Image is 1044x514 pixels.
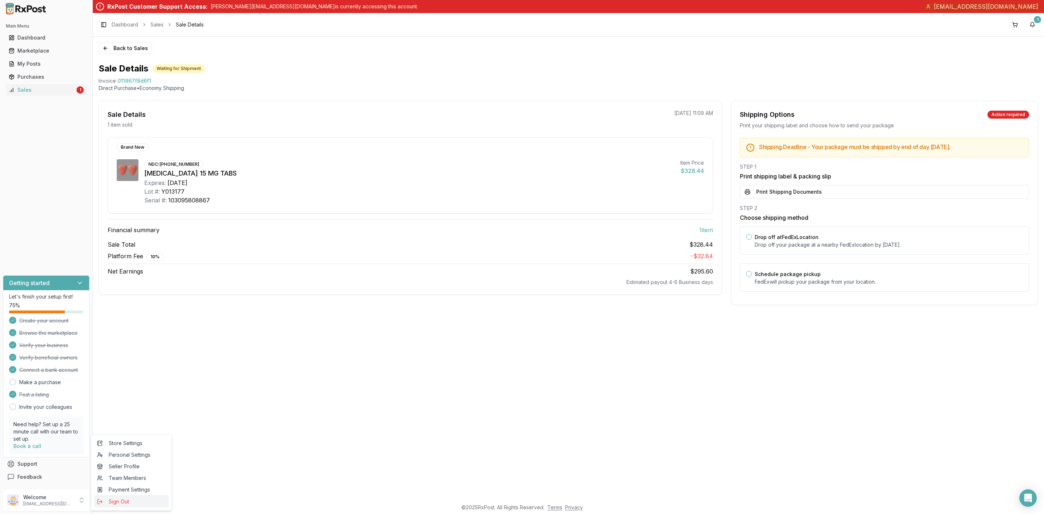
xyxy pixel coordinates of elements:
[9,34,84,41] div: Dashboard
[740,110,795,120] div: Shipping Options
[547,504,562,510] a: Terms
[3,45,90,57] button: Marketplace
[94,472,169,484] a: Team Members
[740,213,1029,222] h3: Choose shipping method
[690,268,713,275] span: $295.60
[94,437,169,449] a: Store Settings
[168,196,210,205] div: 103095808867
[211,3,418,10] p: [PERSON_NAME][EMAIL_ADDRESS][DOMAIN_NAME] is currently accessing this account.
[94,461,169,472] a: Seller Profile
[9,73,84,81] div: Purchases
[9,293,83,300] p: Let's finish your setup first!
[9,60,84,67] div: My Posts
[699,226,713,234] span: 1 item
[97,463,166,470] span: Seller Profile
[740,172,1029,181] h3: Print shipping label & packing slip
[13,443,41,449] a: Book a call
[99,42,152,54] button: Back to Sales
[7,494,19,506] img: User avatar
[117,159,138,181] img: Steglatro 15 MG TABS
[117,77,151,85] span: 011867f8d6f1
[740,122,1029,129] div: Print your shipping label and choose how to send your package
[755,234,819,240] label: Drop off at FedEx Location
[6,83,87,96] a: Sales1
[108,267,143,276] span: Net Earnings
[691,252,713,260] span: - $32.84
[19,379,61,386] a: Make a purchase
[755,271,821,277] label: Schedule package pickup
[740,163,1029,170] div: STEP 1
[112,21,204,28] nav: breadcrumb
[167,178,187,187] div: [DATE]
[23,501,74,507] p: [EMAIL_ADDRESS][DOMAIN_NAME]
[6,23,87,29] h2: Main Menu
[3,32,90,44] button: Dashboard
[674,110,713,117] p: [DATE] 11:09 AM
[99,85,1038,92] p: Direct Purchase • Economy Shipping
[565,504,583,510] a: Privacy
[108,110,146,120] div: Sale Details
[107,2,208,11] div: RxPost Customer Support Access:
[112,21,138,28] a: Dashboard
[680,159,704,166] div: Item Price
[161,187,185,196] div: Y013177
[987,111,1029,119] div: Action required
[23,494,74,501] p: Welcome
[144,178,166,187] div: Expires:
[144,168,675,178] div: [MEDICAL_DATA] 15 MG TABS
[934,2,1038,11] span: [EMAIL_ADDRESS][DOMAIN_NAME]
[144,196,167,205] div: Serial #:
[1034,16,1041,23] div: 1
[689,240,713,249] span: $328.44
[94,449,169,461] a: Personal Settings
[144,187,160,196] div: Lot #:
[3,58,90,70] button: My Posts
[99,77,116,85] div: Invoice
[6,31,87,44] a: Dashboard
[117,143,148,151] div: Brand New
[740,205,1029,212] div: STEP 2
[19,366,78,374] span: Connect a bank account
[19,329,78,337] span: Browse the marketplace
[1027,19,1038,30] button: 1
[6,57,87,70] a: My Posts
[108,279,713,286] div: Estimated payout 4-6 Business days
[3,457,90,470] button: Support
[97,486,166,493] span: Payment Settings
[108,240,135,249] span: Sale Total
[97,474,166,482] span: Team Members
[6,44,87,57] a: Marketplace
[146,253,163,261] div: 10 %
[6,70,87,83] a: Purchases
[97,451,166,459] span: Personal Settings
[19,391,49,398] span: Post a listing
[176,21,204,28] span: Sale Details
[97,498,166,505] span: Sign Out
[19,317,69,324] span: Create your account
[3,84,90,96] button: Sales1
[3,470,90,484] button: Feedback
[13,421,79,443] p: Need help? Set up a 25 minute call with our team to set up.
[108,226,159,234] span: Financial summary
[153,65,205,73] div: Waiting for Shipment
[680,166,704,175] div: $328.44
[9,302,20,309] span: 75 %
[9,86,75,94] div: Sales
[97,440,166,447] span: Store Settings
[19,342,68,349] span: Verify your business
[3,3,49,15] img: RxPost Logo
[9,279,50,287] h3: Getting started
[755,278,1023,285] p: FedEx will pickup your package from your location.
[759,144,1023,150] h5: Shipping Deadline - Your package must be shipped by end of day [DATE] .
[19,403,72,411] a: Invite your colleagues
[9,47,84,54] div: Marketplace
[76,86,84,94] div: 1
[94,484,169,496] a: Payment Settings
[740,185,1029,199] button: Print Shipping Documents
[150,21,163,28] a: Sales
[1019,489,1037,507] div: Open Intercom Messenger
[108,252,163,261] span: Platform Fee
[94,496,169,507] button: Sign Out
[19,354,78,361] span: Verify beneficial owners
